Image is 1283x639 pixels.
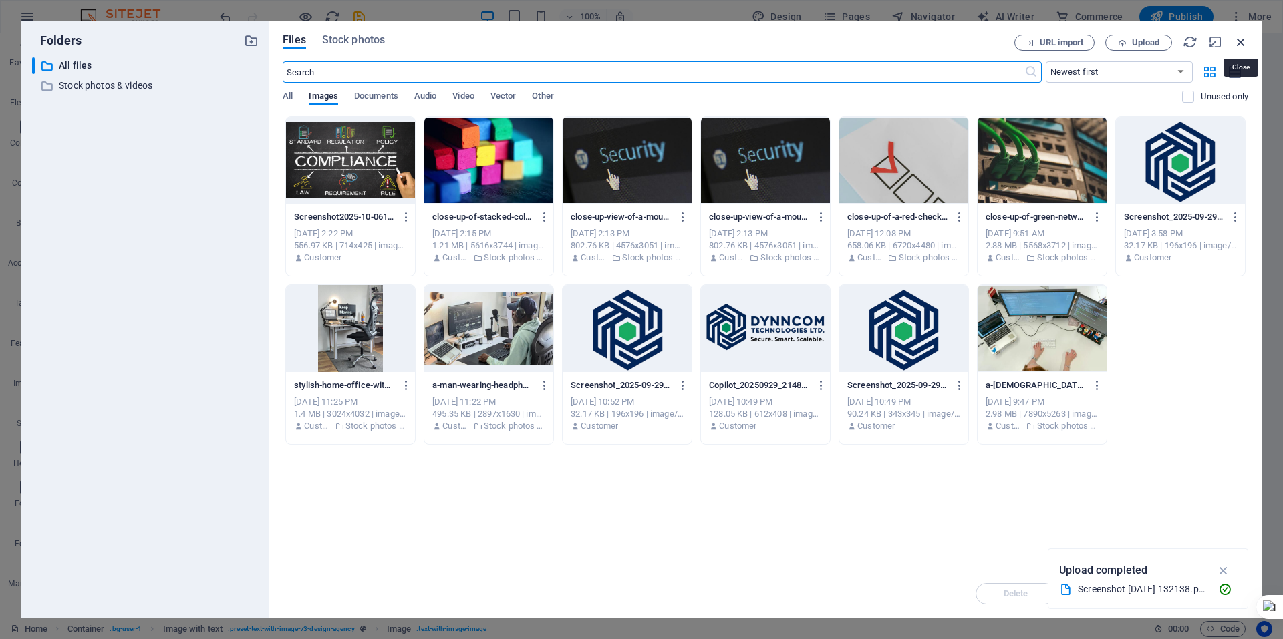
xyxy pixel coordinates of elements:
[1124,228,1237,240] div: [DATE] 3:58 PM
[442,252,469,264] p: Customer
[304,252,341,264] p: Customer
[719,252,746,264] p: Customer
[622,252,684,264] p: Stock photos & videos
[1134,252,1171,264] p: Customer
[414,88,436,107] span: Audio
[709,240,822,252] div: 802.76 KB | 4576x3051 | image/jpeg
[32,57,35,74] div: ​
[986,240,1099,252] div: 2.88 MB | 5568x3712 | image/jpeg
[442,420,469,432] p: Customer
[709,379,809,391] p: Copilot_20250929_214806-logo_landscape-removebg-preview-cjLGMCJid_X9hYSRBJshpg.png
[432,396,545,408] div: [DATE] 11:22 PM
[986,396,1099,408] div: [DATE] 9:47 PM
[432,408,545,420] div: 495.35 KB | 2897x1630 | image/jpeg
[432,211,533,223] p: close-up-of-stacked-colorful-pastel-chalks-showcasing-a-vibrant-array-of-colors-and-textures-XiE6...
[484,420,545,432] p: Stock photos & videos
[996,252,1022,264] p: Customer
[847,252,960,264] div: By: Customer | Folder: Stock photos & videos
[283,88,293,107] span: All
[304,420,331,432] p: Customer
[1078,582,1207,597] div: Screenshot [DATE] 132138.png
[709,228,822,240] div: [DATE] 2:13 PM
[986,252,1099,264] div: By: Customer | Folder: Stock photos & videos
[432,379,533,391] p: a-man-wearing-headphones-working-at-a-desk-with-various-electronic-devices-showcasing-a-modern-ho...
[532,88,553,107] span: Other
[294,408,407,420] div: 1.4 MB | 3024x4032 | image/jpeg
[857,420,895,432] p: Customer
[432,252,545,264] div: By: Customer | Folder: Stock photos & videos
[719,420,756,432] p: Customer
[432,228,545,240] div: [DATE] 2:15 PM
[986,211,1086,223] p: close-up-of-green-network-cables-plugged-into-server-ports-showcasing-technology-setup-CKaIhxgs_H...
[986,228,1099,240] div: [DATE] 9:51 AM
[294,211,394,223] p: Screenshot2025-10-06132138-nujh42HArxboxgHrbxyXTA.png
[283,32,306,48] span: Files
[1132,39,1159,47] span: Upload
[571,408,684,420] div: 32.17 KB | 196x196 | image/png
[709,396,822,408] div: [DATE] 10:49 PM
[309,88,338,107] span: Images
[283,61,1024,83] input: Search
[1124,240,1237,252] div: 32.17 KB | 196x196 | image/png
[452,88,474,107] span: Video
[59,58,234,73] p: All files
[571,240,684,252] div: 802.76 KB | 4576x3051 | image/jpeg
[32,32,82,49] p: Folders
[847,396,960,408] div: [DATE] 10:49 PM
[484,252,545,264] p: Stock photos & videos
[847,211,948,223] p: close-up-of-a-red-check-mark-on-a-crisp-white-paper-with-black-boxes-symbolizing-completion-9ouKD...
[345,420,407,432] p: Stock photos & videos
[571,396,684,408] div: [DATE] 10:52 PM
[294,379,394,391] p: stylish-home-office-with-ergonomic-chair-desk-laptop-and-motivational-screens-f4AXbWQZ0sjZ-Y9o_hQ...
[432,240,545,252] div: 1.21 MB | 5616x3744 | image/jpeg
[986,379,1086,391] p: a-female-software-engineer-coding-on-dual-monitors-and-a-laptop-in-an-office-setting-Ap-Oh7yUzgzv...
[1037,420,1099,432] p: Stock photos & videos
[294,396,407,408] div: [DATE] 11:25 PM
[847,408,960,420] div: 90.24 KB | 343x345 | image/png
[986,420,1099,432] div: By: Customer | Folder: Stock photos & videos
[899,252,960,264] p: Stock photos & videos
[294,228,407,240] div: [DATE] 2:22 PM
[996,420,1022,432] p: Customer
[294,240,407,252] div: 556.97 KB | 714x425 | image/png
[1040,39,1083,47] span: URL import
[571,211,671,223] p: close-up-view-of-a-mouse-cursor-over-digital-security-text-on-display-tnxJjO9x74X3xQCZPJrHew.jpeg
[32,77,259,94] div: Stock photos & videos
[1124,211,1224,223] p: Screenshot_2025-09-29_104527-logo_only-removebg-preview-ggHwOUcmuOG86gm3pGlZSw-XgSUT87bAxTUawu5hv...
[294,420,407,432] div: By: Customer | Folder: Stock photos & videos
[1037,252,1099,264] p: Stock photos & videos
[986,408,1099,420] div: 2.98 MB | 7890x5263 | image/jpeg
[1105,35,1172,51] button: Upload
[581,420,618,432] p: Customer
[1059,562,1147,579] p: Upload completed
[847,379,948,391] p: Screenshot_2025-09-29_104527-logo_only-removebg-preview-ggHwOUcmuOG86gm3pGlZSw.png
[322,32,385,48] span: Stock photos
[760,252,822,264] p: Stock photos & videos
[244,33,259,48] i: Create new folder
[581,252,607,264] p: Customer
[709,211,809,223] p: close-up-view-of-a-mouse-cursor-over-digital-security-text-on-display-rm3Z1Qm_tKbkCcblnE2iRg.jpeg
[490,88,517,107] span: Vector
[1208,35,1223,49] i: Minimize
[432,420,545,432] div: By: Customer | Folder: Stock photos & videos
[709,408,822,420] div: 128.05 KB | 612x408 | image/png
[1014,35,1095,51] button: URL import
[857,252,884,264] p: Customer
[354,88,398,107] span: Documents
[571,228,684,240] div: [DATE] 2:13 PM
[571,379,671,391] p: Screenshot_2025-09-29_104527-logo_only-removebg-preview-ggHwOUcmuOG86gm3pGlZSw-XgSUT87bAxTUawu5hv...
[847,228,960,240] div: [DATE] 12:08 PM
[1183,35,1197,49] i: Reload
[847,240,960,252] div: 658.06 KB | 6720x4480 | image/jpeg
[59,78,234,93] p: Stock photos & videos
[709,252,822,264] div: By: Customer | Folder: Stock photos & videos
[1201,91,1248,103] p: Displays only files that are not in use on the website. Files added during this session can still...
